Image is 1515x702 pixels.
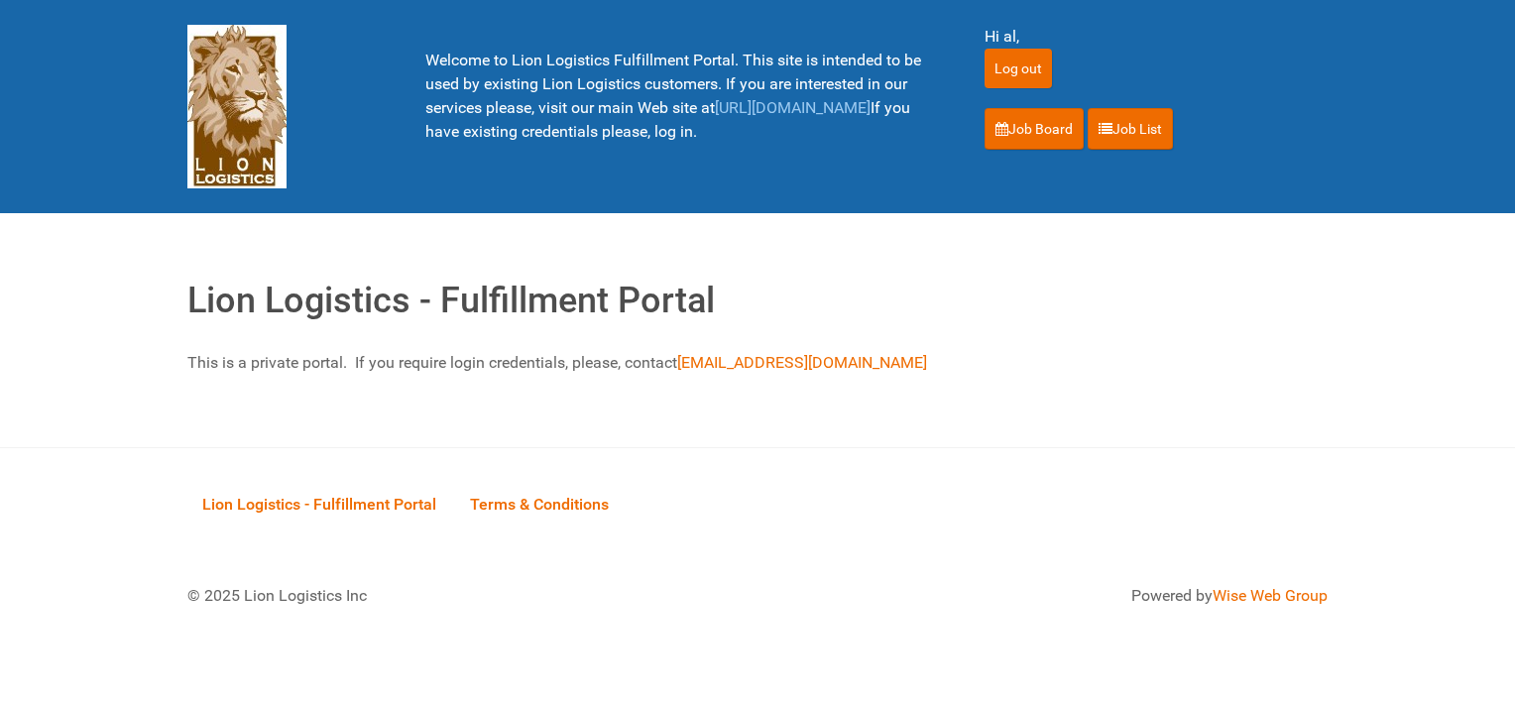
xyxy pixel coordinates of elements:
[202,495,436,514] span: Lion Logistics - Fulfillment Portal
[187,473,451,534] a: Lion Logistics - Fulfillment Portal
[187,351,1328,375] p: This is a private portal. If you require login credentials, please, contact
[985,25,1328,49] div: Hi al,
[187,274,1328,327] h1: Lion Logistics - Fulfillment Portal
[782,584,1328,608] div: Powered by
[455,473,624,534] a: Terms & Conditions
[173,569,748,623] div: © 2025 Lion Logistics Inc
[187,25,287,188] img: Lion Logistics
[715,98,871,117] a: [URL][DOMAIN_NAME]
[677,353,927,372] a: [EMAIL_ADDRESS][DOMAIN_NAME]
[985,108,1084,150] a: Job Board
[985,49,1052,88] input: Log out
[1088,108,1173,150] a: Job List
[470,495,609,514] span: Terms & Conditions
[1213,586,1328,605] a: Wise Web Group
[425,49,935,144] p: Welcome to Lion Logistics Fulfillment Portal. This site is intended to be used by existing Lion L...
[187,96,287,115] a: Lion Logistics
